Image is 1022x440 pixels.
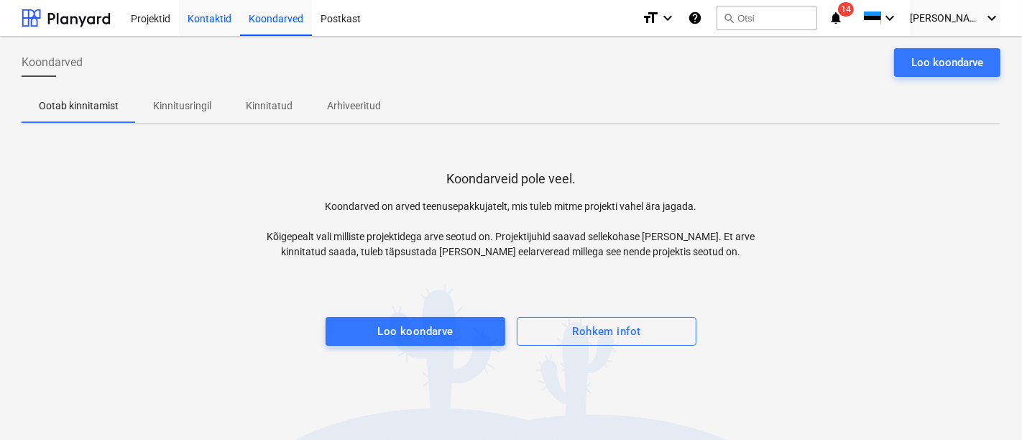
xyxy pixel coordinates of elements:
[881,9,898,27] i: keyboard_arrow_down
[910,12,982,24] span: [PERSON_NAME]
[517,317,696,346] button: Rohkem infot
[267,199,756,260] p: Koondarved on arved teenusepakkujatelt, mis tuleb mitme projekti vahel ära jagada. Kõigepealt val...
[22,54,83,71] span: Koondarved
[829,9,843,27] i: notifications
[327,98,381,114] p: Arhiveeritud
[642,9,659,27] i: format_size
[572,322,640,341] div: Rohkem infot
[950,371,1022,440] iframe: Chat Widget
[659,9,676,27] i: keyboard_arrow_down
[153,98,211,114] p: Kinnitusringil
[39,98,119,114] p: Ootab kinnitamist
[894,48,1000,77] button: Loo koondarve
[717,6,817,30] button: Otsi
[246,98,293,114] p: Kinnitatud
[723,12,735,24] span: search
[446,170,576,188] p: Koondarveid pole veel.
[377,322,454,341] div: Loo koondarve
[688,9,702,27] i: Abikeskus
[911,53,983,72] div: Loo koondarve
[983,9,1000,27] i: keyboard_arrow_down
[838,2,854,17] span: 14
[326,317,505,346] button: Loo koondarve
